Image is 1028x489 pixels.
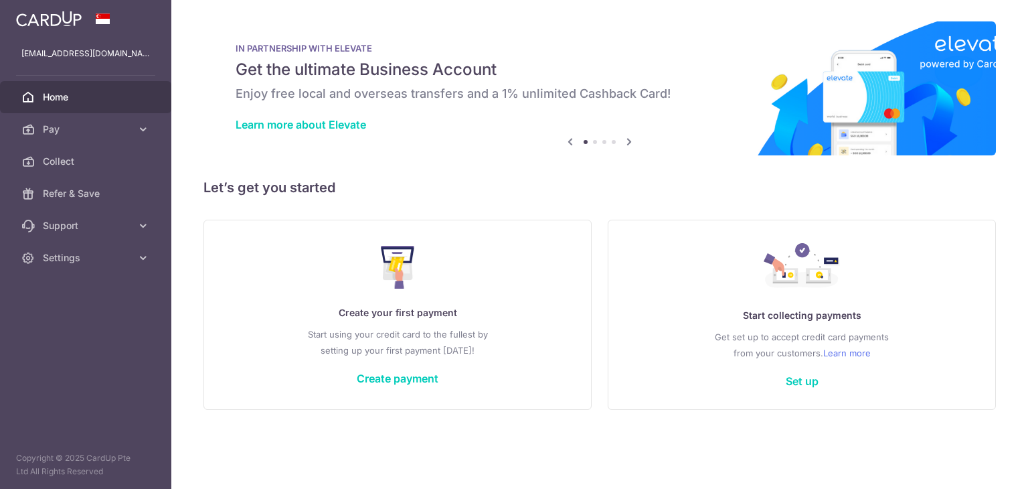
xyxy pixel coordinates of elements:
[357,372,438,385] a: Create payment
[236,59,964,80] h5: Get the ultimate Business Account
[236,118,366,131] a: Learn more about Elevate
[43,155,131,168] span: Collect
[43,187,131,200] span: Refer & Save
[203,21,996,155] img: Renovation banner
[203,177,996,198] h5: Let’s get you started
[231,326,564,358] p: Start using your credit card to the fullest by setting up your first payment [DATE]!
[43,219,131,232] span: Support
[236,43,964,54] p: IN PARTNERSHIP WITH ELEVATE
[786,374,819,388] a: Set up
[236,86,964,102] h6: Enjoy free local and overseas transfers and a 1% unlimited Cashback Card!
[381,246,415,289] img: Make Payment
[635,329,968,361] p: Get set up to accept credit card payments from your customers.
[43,123,131,136] span: Pay
[635,307,968,324] p: Start collecting payments
[21,47,150,60] p: [EMAIL_ADDRESS][DOMAIN_NAME]
[764,243,840,291] img: Collect Payment
[16,11,82,27] img: CardUp
[231,305,564,321] p: Create your first payment
[43,90,131,104] span: Home
[823,345,871,361] a: Learn more
[43,251,131,265] span: Settings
